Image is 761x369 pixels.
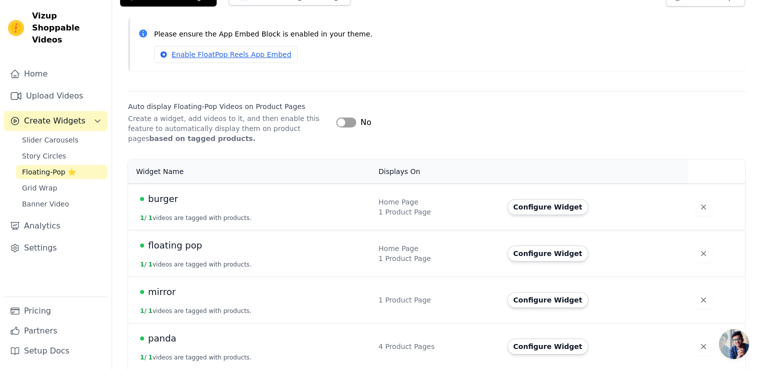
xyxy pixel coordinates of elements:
[149,261,153,268] span: 1
[128,101,328,111] label: Auto display Floating-Pop Videos on Product Pages
[4,301,108,321] a: Pricing
[694,244,712,262] button: Delete widget
[140,354,147,361] span: 1 /
[694,291,712,309] button: Delete widget
[719,329,749,359] div: Open chat
[140,353,252,361] button: 1/ 1videos are tagged with products.
[336,116,371,128] button: No
[140,260,252,268] button: 1/ 1videos are tagged with products.
[128,113,328,143] p: Create a widget, add videos to it, and then enable this feature to automatically display them on ...
[4,238,108,258] a: Settings
[149,354,153,361] span: 1
[16,165,108,179] a: Floating-Pop ⭐
[507,292,588,308] button: Configure Widget
[4,111,108,131] button: Create Widgets
[140,307,147,314] span: 1 /
[378,253,495,263] div: 1 Product Page
[507,199,588,215] button: Configure Widget
[140,307,252,315] button: 1/ 1videos are tagged with products.
[148,331,176,345] span: panda
[154,46,298,63] a: Enable FloatPop Reels App Embed
[8,20,24,36] img: Vizup
[378,207,495,217] div: 1 Product Page
[148,285,176,299] span: mirror
[148,192,178,206] span: burger
[154,28,737,40] p: Please ensure the App Embed Block is enabled in your theme.
[360,116,371,128] span: No
[22,151,66,161] span: Story Circles
[378,295,495,305] div: 1 Product Page
[4,86,108,106] a: Upload Videos
[22,167,76,177] span: Floating-Pop ⭐
[378,197,495,207] div: Home Page
[140,214,252,222] button: 1/ 1videos are tagged with products.
[16,133,108,147] a: Slider Carousels
[149,214,153,221] span: 1
[140,197,144,201] span: Live Published
[140,290,144,294] span: Live Published
[507,338,588,354] button: Configure Widget
[378,243,495,253] div: Home Page
[694,337,712,355] button: Delete widget
[4,341,108,361] a: Setup Docs
[16,149,108,163] a: Story Circles
[140,336,144,340] span: Live Published
[22,135,79,145] span: Slider Carousels
[140,243,144,247] span: Live Published
[22,199,69,209] span: Banner Video
[128,159,372,184] th: Widget Name
[372,159,501,184] th: Displays On
[4,321,108,341] a: Partners
[148,238,202,252] span: floating pop
[22,183,57,193] span: Grid Wrap
[140,261,147,268] span: 1 /
[16,181,108,195] a: Grid Wrap
[32,10,104,46] span: Vizup Shoppable Videos
[4,216,108,236] a: Analytics
[378,341,495,351] div: 4 Product Pages
[24,115,86,127] span: Create Widgets
[149,134,255,142] strong: based on tagged products.
[140,214,147,221] span: 1 /
[694,198,712,216] button: Delete widget
[16,197,108,211] a: Banner Video
[507,245,588,261] button: Configure Widget
[4,64,108,84] a: Home
[149,307,153,314] span: 1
